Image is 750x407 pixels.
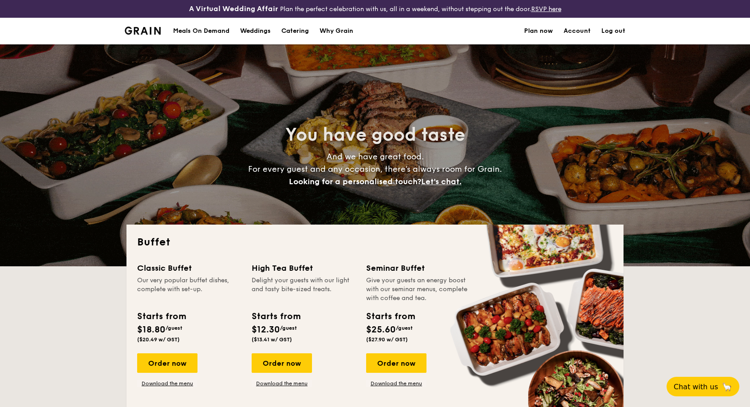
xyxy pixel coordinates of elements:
span: You have good taste [285,124,465,146]
span: Looking for a personalised touch? [289,177,421,186]
span: /guest [166,325,182,331]
span: ($27.90 w/ GST) [366,336,408,343]
div: Starts from [252,310,300,323]
div: Order now [252,353,312,373]
div: Classic Buffet [137,262,241,274]
div: Weddings [240,18,271,44]
button: Chat with us🦙 [667,377,739,396]
span: And we have great food. For every guest and any occasion, there’s always room for Grain. [248,152,502,186]
div: Give your guests an energy boost with our seminar menus, complete with coffee and tea. [366,276,470,303]
div: Plan the perfect celebration with us, all in a weekend, without stepping out the door. [125,4,625,14]
span: ($20.49 w/ GST) [137,336,180,343]
span: Let's chat. [421,177,462,186]
div: Order now [137,353,197,373]
a: Meals On Demand [168,18,235,44]
span: Chat with us [674,383,718,391]
a: Why Grain [314,18,359,44]
div: Meals On Demand [173,18,229,44]
a: Weddings [235,18,276,44]
a: Log out [601,18,625,44]
div: Our very popular buffet dishes, complete with set-up. [137,276,241,303]
div: Why Grain [320,18,353,44]
span: 🦙 [722,382,732,392]
h2: Buffet [137,235,613,249]
a: Catering [276,18,314,44]
a: Download the menu [366,380,426,387]
div: Seminar Buffet [366,262,470,274]
a: Download the menu [137,380,197,387]
div: High Tea Buffet [252,262,355,274]
span: /guest [396,325,413,331]
a: RSVP here [531,5,561,13]
span: $12.30 [252,324,280,335]
span: $18.80 [137,324,166,335]
span: ($13.41 w/ GST) [252,336,292,343]
div: Starts from [137,310,186,323]
a: Logotype [125,27,161,35]
div: Delight your guests with our light and tasty bite-sized treats. [252,276,355,303]
span: /guest [280,325,297,331]
h1: Catering [281,18,309,44]
img: Grain [125,27,161,35]
a: Account [564,18,591,44]
div: Order now [366,353,426,373]
span: $25.60 [366,324,396,335]
a: Download the menu [252,380,312,387]
div: Starts from [366,310,414,323]
a: Plan now [524,18,553,44]
h4: A Virtual Wedding Affair [189,4,278,14]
